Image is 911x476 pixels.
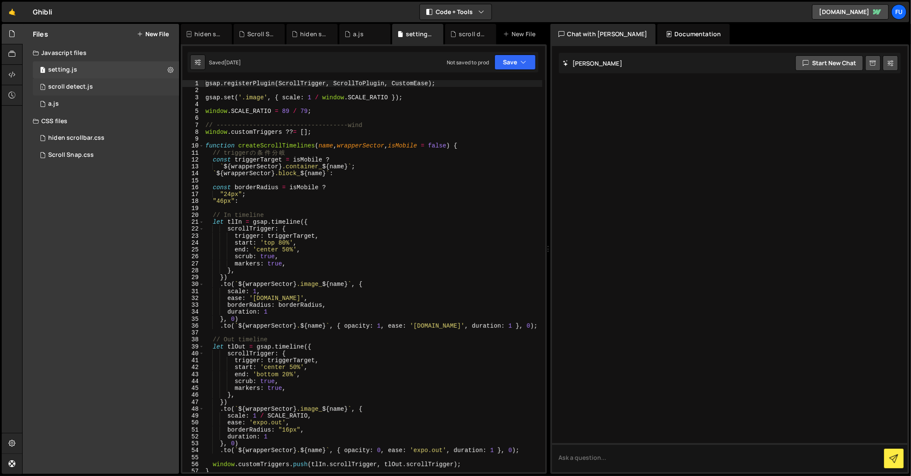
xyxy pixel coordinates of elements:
[182,198,204,205] div: 18
[33,95,179,113] div: 17069/47065.js
[495,55,536,70] button: Save
[182,122,204,129] div: 7
[182,94,204,101] div: 3
[33,130,179,147] div: 17069/47438.css
[182,191,204,198] div: 17
[182,302,204,309] div: 33
[182,468,204,475] div: 57
[33,7,52,17] div: Ghibli
[182,267,204,274] div: 28
[182,364,204,371] div: 42
[33,147,179,164] div: 17069/46980.css
[182,115,204,121] div: 6
[182,385,204,392] div: 45
[182,295,204,302] div: 32
[182,343,204,350] div: 39
[48,66,77,74] div: setting.js
[182,136,204,142] div: 9
[182,87,204,94] div: 2
[182,371,204,378] div: 43
[182,433,204,440] div: 52
[182,461,204,468] div: 56
[48,151,94,159] div: Scroll Snap.css
[182,219,204,225] div: 21
[406,30,433,38] div: setting.js
[33,78,179,95] div: 17069/47023.js
[23,113,179,130] div: CSS files
[2,2,23,22] a: 🤙
[137,31,169,38] button: New File
[182,447,204,454] div: 54
[247,30,275,38] div: Scroll Snap.css
[182,454,204,461] div: 55
[194,30,222,38] div: hiden scroll bar.css
[182,392,204,398] div: 46
[420,4,492,20] button: Code + Tools
[182,205,204,212] div: 19
[182,378,204,385] div: 44
[182,101,204,108] div: 4
[224,59,241,66] div: [DATE]
[209,59,241,66] div: Saved
[563,59,622,67] h2: [PERSON_NAME]
[182,156,204,163] div: 12
[182,440,204,447] div: 53
[48,83,93,91] div: scroll detect.js
[503,30,539,38] div: New File
[353,30,364,38] div: a.js
[182,399,204,406] div: 47
[182,406,204,413] div: 48
[891,4,907,20] a: Fu
[657,24,729,44] div: Documentation
[40,67,45,74] span: 1
[812,4,889,20] a: [DOMAIN_NAME]
[182,184,204,191] div: 16
[795,55,863,71] button: Start new chat
[182,357,204,364] div: 41
[182,212,204,219] div: 20
[182,108,204,115] div: 5
[182,274,204,281] div: 29
[182,419,204,426] div: 50
[447,59,489,66] div: Not saved to prod
[182,142,204,149] div: 10
[550,24,656,44] div: Chat with [PERSON_NAME]
[182,427,204,433] div: 51
[182,329,204,336] div: 37
[182,336,204,343] div: 38
[182,233,204,239] div: 23
[182,225,204,232] div: 22
[182,80,204,87] div: 1
[182,150,204,156] div: 11
[182,246,204,253] div: 25
[182,323,204,329] div: 36
[182,281,204,288] div: 30
[182,413,204,419] div: 49
[182,309,204,315] div: 34
[182,253,204,260] div: 26
[33,29,48,39] h2: Files
[182,170,204,177] div: 14
[48,100,59,108] div: a.js
[40,84,45,91] span: 1
[182,316,204,323] div: 35
[182,129,204,136] div: 8
[182,177,204,184] div: 15
[182,288,204,295] div: 31
[459,30,486,38] div: scroll detect.js
[33,61,179,78] div: 17069/47032.js
[48,134,104,142] div: hiden scrollbar.css
[23,44,179,61] div: Javascript files
[182,163,204,170] div: 13
[300,30,327,38] div: hiden scrollbar.css
[182,260,204,267] div: 27
[182,350,204,357] div: 40
[182,239,204,246] div: 24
